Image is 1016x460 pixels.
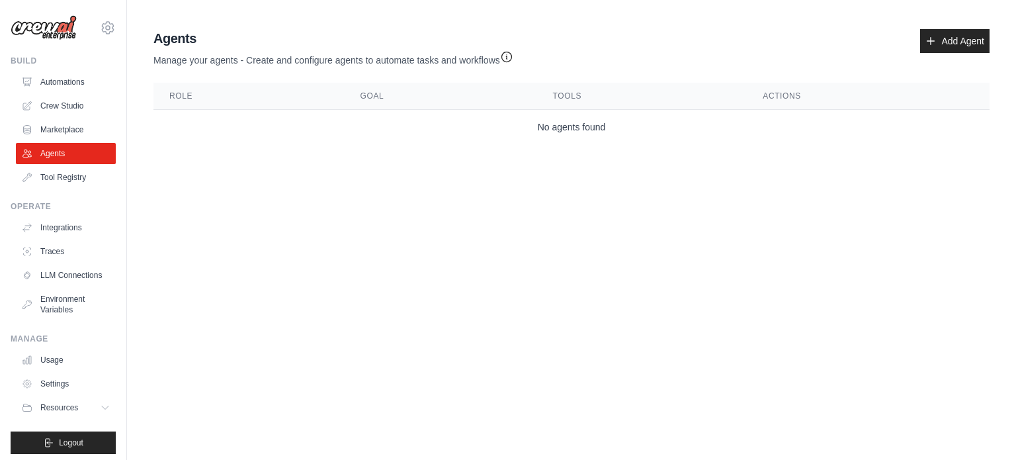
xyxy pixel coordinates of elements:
td: No agents found [153,110,990,145]
a: Integrations [16,217,116,238]
a: Agents [16,143,116,164]
h2: Agents [153,29,513,48]
span: Resources [40,402,78,413]
a: Add Agent [920,29,990,53]
a: Marketplace [16,119,116,140]
p: Manage your agents - Create and configure agents to automate tasks and workflows [153,48,513,67]
a: Environment Variables [16,289,116,320]
a: Settings [16,373,116,394]
button: Logout [11,432,116,454]
a: Automations [16,71,116,93]
a: Tool Registry [16,167,116,188]
a: Crew Studio [16,95,116,116]
div: Build [11,56,116,66]
a: Traces [16,241,116,262]
th: Role [153,83,345,110]
div: Manage [11,334,116,344]
th: Actions [747,83,990,110]
button: Resources [16,397,116,418]
th: Goal [345,83,537,110]
img: Logo [11,15,77,40]
th: Tools [537,83,747,110]
a: Usage [16,349,116,371]
span: Logout [59,437,83,448]
a: LLM Connections [16,265,116,286]
div: Operate [11,201,116,212]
